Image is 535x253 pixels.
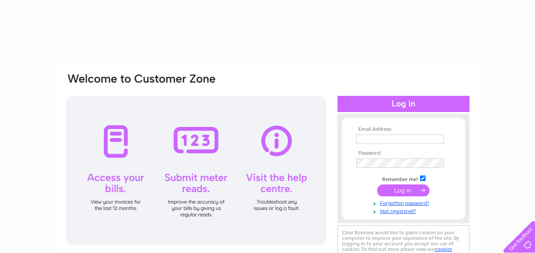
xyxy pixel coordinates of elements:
[354,174,453,183] td: Remember me?
[377,184,429,196] input: Submit
[356,207,453,215] a: Not registered?
[354,126,453,132] th: Email Address:
[354,150,453,156] th: Password:
[356,198,453,207] a: Forgotten password?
